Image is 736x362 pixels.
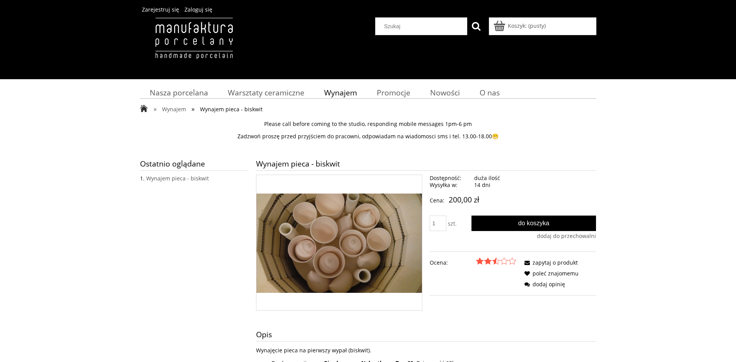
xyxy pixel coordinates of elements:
[449,194,479,205] em: 200,00 zł
[256,347,596,354] p: Wynajęcie pieca na pierwszy wypał (biskwit).
[448,220,457,227] span: szt.
[140,121,596,127] p: Please call before coming to the studio, responding mobile messages 1pm-6 pm
[140,17,248,75] img: Manufaktura Porcelany
[522,280,565,288] a: dodaj opinię
[537,233,596,240] a: dodaj do przechowalni
[474,174,500,182] span: duża ilość
[142,6,179,13] a: Zarejestruj się
[508,22,527,29] span: Koszyk:
[228,87,304,98] span: Warsztaty ceramiczne
[256,194,422,293] img: o-mp1.jpg
[314,85,367,100] a: Wynajem
[430,87,460,98] span: Nowości
[256,157,596,170] h1: Wynajem pieca - biskwit
[430,197,444,204] span: Cena:
[146,175,209,182] a: Wynajem pieca - biskwit
[184,6,212,13] a: Zaloguj się
[150,87,208,98] span: Nasza porcelana
[420,85,470,100] a: Nowości
[140,157,248,170] span: Ostatnio oglądane
[537,232,596,240] span: dodaj do przechowalni
[324,87,357,98] span: Wynajem
[154,104,157,113] span: »
[162,105,186,113] span: Wynajem
[522,270,579,277] a: poleć znajomemu
[470,85,509,100] a: O nas
[218,85,314,100] a: Warsztaty ceramiczne
[256,239,422,246] a: o-mp1.jpg Naciśnij Enter lub spację, aby otworzyć wybrane zdjęcie w widoku pełnoekranowym.
[154,105,186,113] a: » Wynajem
[430,216,446,231] input: ilość
[528,22,546,29] b: (pusty)
[430,175,471,182] span: Dostępność:
[471,216,596,231] button: Do koszyka
[522,259,578,266] a: zapytaj o produkt
[140,85,218,100] a: Nasza porcelana
[518,219,550,226] span: Do koszyka
[430,182,471,189] span: Wysyłka w:
[367,85,420,100] a: Promocje
[200,105,263,113] span: Wynajem pieca - biskwit
[474,181,490,189] span: 14 dni
[467,17,485,35] button: Szukaj
[480,87,500,98] span: O nas
[256,328,596,341] h3: Opis
[378,18,467,35] input: Szukaj w sklepie
[430,257,448,268] em: Ocena:
[191,104,195,113] span: »
[495,22,546,29] a: Produkty w koszyku 0. Przejdź do koszyka
[140,133,596,140] p: Zadzwoń proszę przed przyjściem do pracowni, odpowiadam na wiadomosci sms i tel. 13.00-18.00😁
[377,87,410,98] span: Promocje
